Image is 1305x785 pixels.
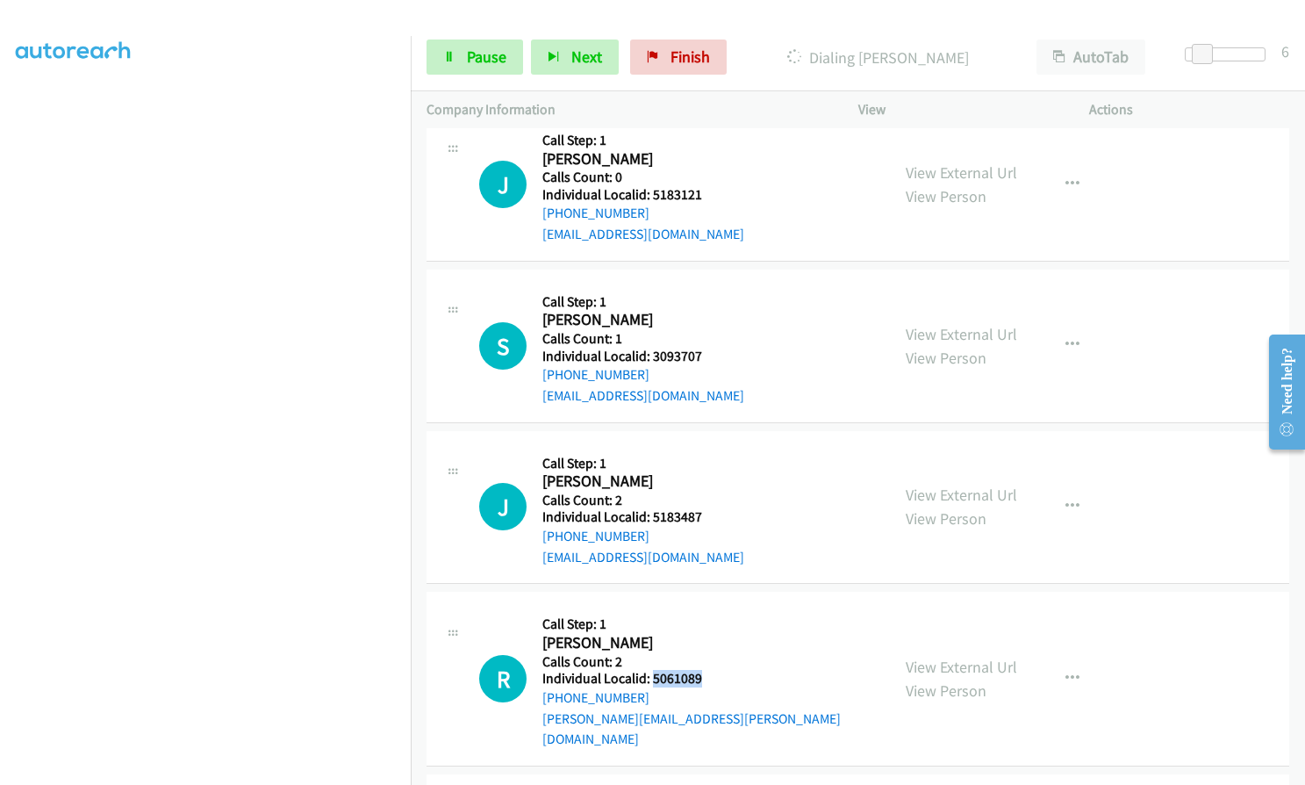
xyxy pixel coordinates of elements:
span: Finish [670,47,710,67]
a: View Person [906,348,986,368]
h2: [PERSON_NAME] [542,310,727,330]
a: Pause [427,40,523,75]
a: View Person [906,508,986,529]
div: The call is yet to be attempted [479,655,527,702]
h5: Calls Count: 0 [542,169,744,186]
button: Next [531,40,619,75]
a: [EMAIL_ADDRESS][DOMAIN_NAME] [542,226,744,242]
a: [EMAIL_ADDRESS][DOMAIN_NAME] [542,387,744,404]
p: View [858,99,1058,120]
p: Actions [1089,99,1289,120]
h5: Calls Count: 2 [542,492,744,509]
h5: Individual Localid: 5183121 [542,186,744,204]
a: [PERSON_NAME][EMAIL_ADDRESS][PERSON_NAME][DOMAIN_NAME] [542,710,841,748]
span: Next [571,47,602,67]
a: [PHONE_NUMBER] [542,528,649,544]
span: Pause [467,47,506,67]
a: [PHONE_NUMBER] [542,689,649,706]
a: [PHONE_NUMBER] [542,205,649,221]
a: Finish [630,40,727,75]
h5: Call Step: 1 [542,455,744,472]
div: The call is yet to be attempted [479,483,527,530]
h5: Call Step: 1 [542,293,744,311]
a: View External Url [906,162,1017,183]
h5: Individual Localid: 5183487 [542,508,744,526]
a: View Person [906,186,986,206]
a: View External Url [906,485,1017,505]
a: [EMAIL_ADDRESS][DOMAIN_NAME] [542,549,744,565]
h5: Call Step: 1 [542,132,744,149]
h1: J [479,483,527,530]
div: 6 [1281,40,1289,63]
a: View Person [906,681,986,701]
div: The call is yet to be attempted [479,322,527,370]
h2: [PERSON_NAME] [542,149,727,169]
h1: R [479,655,527,702]
iframe: Resource Center [1254,322,1305,462]
h5: Individual Localid: 5061089 [542,670,874,688]
h1: J [479,161,527,208]
h5: Call Step: 1 [542,616,874,633]
h2: [PERSON_NAME] [542,472,727,492]
a: [PHONE_NUMBER] [542,366,649,383]
h5: Calls Count: 1 [542,330,744,348]
h5: Calls Count: 2 [542,653,874,671]
p: Company Information [427,99,827,120]
h1: S [479,322,527,370]
p: Dialing [PERSON_NAME] [750,46,1005,69]
a: View External Url [906,324,1017,344]
button: AutoTab [1036,40,1145,75]
h5: Individual Localid: 3093707 [542,348,744,365]
a: View External Url [906,657,1017,677]
h2: [PERSON_NAME] [542,633,727,653]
